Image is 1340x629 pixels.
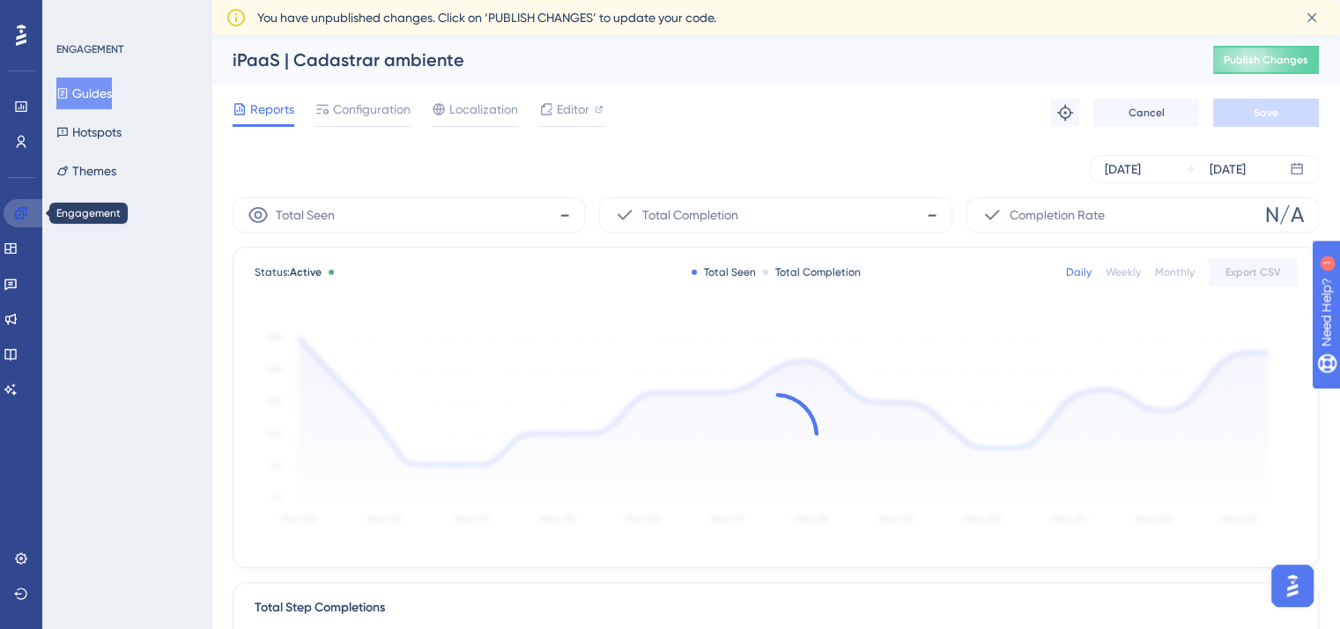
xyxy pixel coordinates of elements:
span: You have unpublished changes. Click on ‘PUBLISH CHANGES’ to update your code. [257,7,716,28]
span: Publish Changes [1224,53,1308,67]
span: Total Seen [276,204,335,226]
span: - [559,201,570,229]
div: iPaaS | Cadastrar ambiente [233,48,1169,72]
button: Cancel [1093,99,1199,127]
span: Completion Rate [1010,204,1105,226]
button: Guides [56,78,112,109]
span: Active [290,266,322,278]
span: Configuration [333,99,411,120]
span: Localization [449,99,518,120]
button: Export CSV [1209,258,1297,286]
div: Total Completion [763,265,861,279]
div: Monthly [1155,265,1195,279]
span: N/A [1265,201,1304,229]
button: Publish Changes [1213,46,1319,74]
span: - [927,201,937,229]
div: Weekly [1106,265,1141,279]
span: Save [1254,106,1278,120]
span: Editor [557,99,589,120]
span: Status: [255,265,322,279]
button: Themes [56,155,116,187]
button: Save [1213,99,1319,127]
div: Total Step Completions [255,597,385,618]
iframe: UserGuiding AI Assistant Launcher [1266,559,1319,612]
div: Daily [1066,265,1092,279]
button: Hotspots [56,116,122,148]
span: Reports [250,99,294,120]
div: [DATE] [1210,159,1246,180]
div: [DATE] [1105,159,1141,180]
span: Cancel [1129,106,1165,120]
div: ENGAGEMENT [56,42,123,56]
div: Total Seen [692,265,756,279]
span: Total Completion [642,204,738,226]
span: Export CSV [1225,265,1281,279]
span: Need Help? [41,4,110,26]
div: 1 [122,9,128,23]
